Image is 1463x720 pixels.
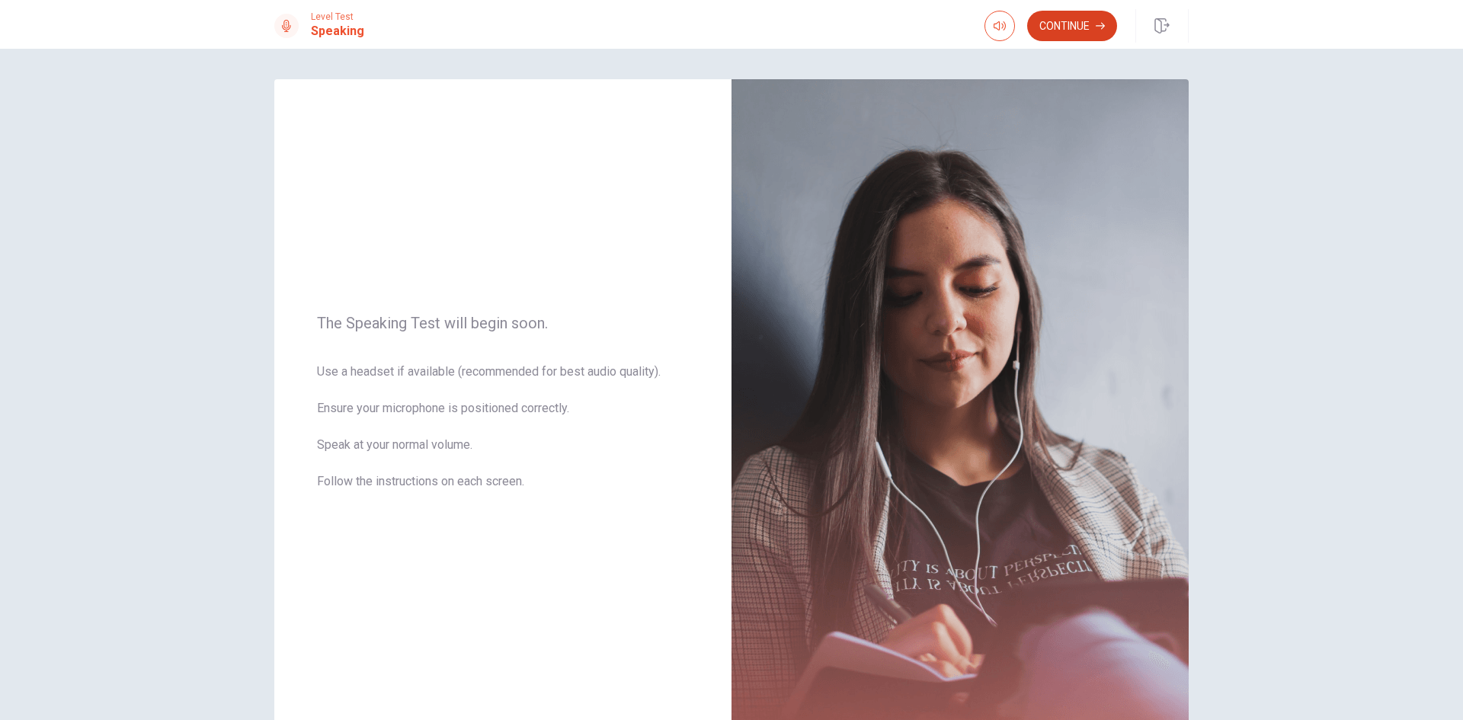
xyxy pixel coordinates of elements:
[311,22,364,40] h1: Speaking
[311,11,364,22] span: Level Test
[317,314,689,332] span: The Speaking Test will begin soon.
[1027,11,1117,41] button: Continue
[317,363,689,509] span: Use a headset if available (recommended for best audio quality). Ensure your microphone is positi...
